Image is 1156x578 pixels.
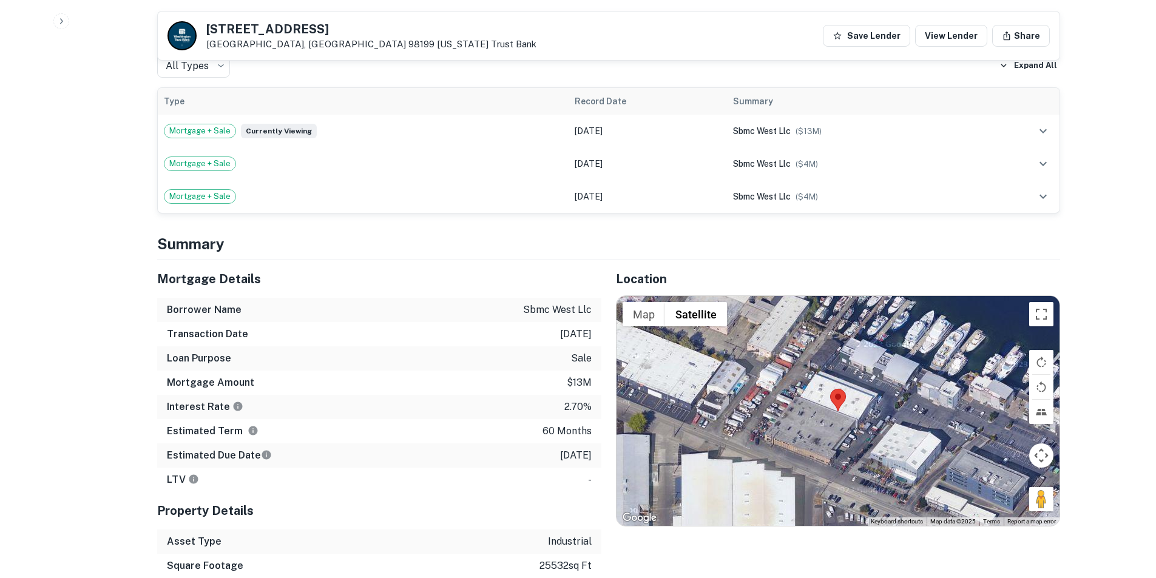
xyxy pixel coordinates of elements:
h6: Estimated Due Date [167,448,272,463]
p: $13m [567,375,592,390]
p: sale [571,351,592,366]
h6: Estimated Term [167,424,259,439]
h6: Square Footage [167,559,243,573]
a: View Lender [915,25,987,47]
span: sbmc west llc [733,192,791,201]
button: Share [992,25,1050,47]
th: Record Date [569,88,727,115]
p: 25532 sq ft [539,559,592,573]
p: [DATE] [560,448,592,463]
button: expand row [1033,186,1053,207]
img: Google [620,510,660,526]
th: Type [158,88,569,115]
div: All Types [157,53,230,78]
span: Currently viewing [241,124,317,138]
p: 60 months [543,424,592,439]
td: [DATE] [569,115,727,147]
h5: Location [616,270,1060,288]
button: Toggle fullscreen view [1029,302,1053,326]
svg: LTVs displayed on the website are for informational purposes only and may be reported incorrectly... [188,474,199,485]
a: [US_STATE] Trust Bank [437,39,536,49]
p: industrial [548,534,592,549]
p: [GEOGRAPHIC_DATA], [GEOGRAPHIC_DATA] 98199 [206,39,536,50]
h5: Property Details [157,502,601,520]
iframe: Chat Widget [1095,481,1156,539]
span: Mortgage + Sale [164,158,235,170]
h5: [STREET_ADDRESS] [206,23,536,35]
h5: Mortgage Details [157,270,601,288]
th: Summary [727,88,978,115]
td: [DATE] [569,147,727,180]
p: - [588,472,592,487]
span: sbmc west llc [733,126,791,136]
button: Tilt map [1029,400,1053,424]
button: Keyboard shortcuts [871,517,923,526]
h6: Loan Purpose [167,351,231,366]
button: Map camera controls [1029,443,1053,468]
p: sbmc west llc [523,303,592,317]
h6: LTV [167,472,199,487]
td: [DATE] [569,180,727,213]
button: Expand All [996,56,1060,75]
p: [DATE] [560,327,592,341]
p: 2.70% [564,400,592,414]
h6: Asset Type [167,534,221,549]
span: ($ 4M ) [796,192,818,201]
h6: Borrower Name [167,303,242,317]
button: Rotate map clockwise [1029,350,1053,374]
span: sbmc west llc [733,159,791,169]
svg: Estimate is based on a standard schedule for this type of loan. [261,449,272,460]
span: ($ 13M ) [796,127,822,136]
h4: Summary [157,233,1060,255]
button: Save Lender [823,25,910,47]
svg: Term is based on a standard schedule for this type of loan. [248,425,259,436]
button: Show street map [623,302,665,326]
button: Rotate map counterclockwise [1029,375,1053,399]
a: Terms (opens in new tab) [983,518,1000,525]
span: Map data ©2025 [930,518,976,525]
a: Report a map error [1007,518,1056,525]
span: ($ 4M ) [796,160,818,169]
span: Mortgage + Sale [164,190,235,203]
button: expand row [1033,121,1053,141]
a: Open this area in Google Maps (opens a new window) [620,510,660,526]
h6: Mortgage Amount [167,375,254,390]
button: expand row [1033,153,1053,174]
button: Show satellite imagery [665,302,727,326]
h6: Interest Rate [167,400,243,414]
span: Mortgage + Sale [164,125,235,137]
button: Drag Pegman onto the map to open Street View [1029,487,1053,511]
h4: Property History [157,7,1060,29]
h6: Transaction Date [167,327,248,341]
svg: The interest rates displayed on the website are for informational purposes only and may be report... [232,401,243,412]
